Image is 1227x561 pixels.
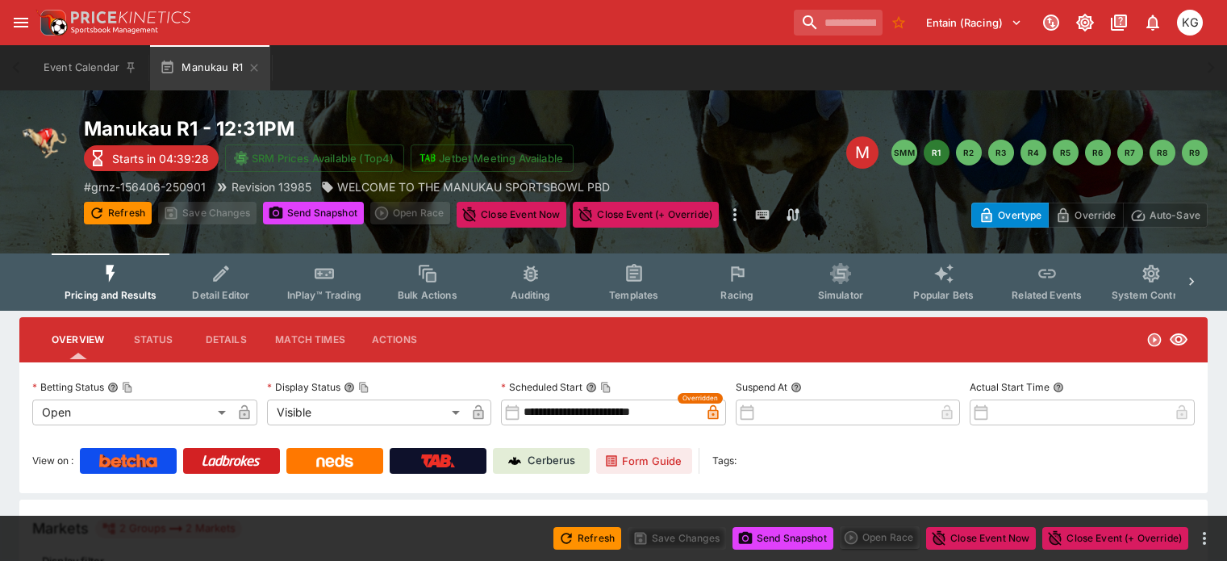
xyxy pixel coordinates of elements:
[411,144,574,172] button: Jetbet Meeting Available
[150,45,270,90] button: Manukau R1
[262,320,358,359] button: Match Times
[794,10,883,36] input: search
[337,178,610,195] p: WELCOME TO THE MANUKAU SPORTSBOWL PBD
[190,320,262,359] button: Details
[924,140,949,165] button: R1
[39,320,117,359] button: Overview
[1138,8,1167,37] button: Notifications
[32,448,73,474] label: View on :
[970,380,1050,394] p: Actual Start Time
[886,10,912,36] button: No Bookmarks
[122,382,133,393] button: Copy To Clipboard
[1070,8,1100,37] button: Toggle light/dark mode
[732,527,833,550] button: Send Snapshot
[1020,140,1046,165] button: R4
[600,382,611,393] button: Copy To Clipboard
[65,289,157,301] span: Pricing and Results
[112,150,209,167] p: Starts in 04:39:28
[344,382,355,393] button: Display StatusCopy To Clipboard
[586,382,597,393] button: Scheduled StartCopy To Clipboard
[1085,140,1111,165] button: R6
[370,202,450,224] div: split button
[1182,140,1208,165] button: R9
[1169,330,1188,350] svg: Visible
[818,289,863,301] span: Simulator
[1117,140,1143,165] button: R7
[1150,140,1175,165] button: R8
[916,10,1032,36] button: Select Tenant
[71,27,158,34] img: Sportsbook Management
[321,178,610,195] div: WELCOME TO THE MANUKAU SPORTSBOWL PBD
[1012,289,1082,301] span: Related Events
[358,320,431,359] button: Actions
[398,289,457,301] span: Bulk Actions
[202,454,261,467] img: Ladbrokes
[84,116,740,141] h2: Copy To Clipboard
[35,6,68,39] img: PriceKinetics Logo
[956,140,982,165] button: R2
[1123,203,1208,228] button: Auto-Save
[1195,529,1214,548] button: more
[493,448,590,474] a: Cerberus
[511,289,550,301] span: Auditing
[267,400,466,425] div: Visible
[1048,203,1123,228] button: Override
[263,202,364,224] button: Send Snapshot
[71,11,190,23] img: PriceKinetics
[998,207,1041,224] p: Overtype
[99,454,157,467] img: Betcha
[1053,140,1079,165] button: R5
[32,400,232,425] div: Open
[573,202,719,228] button: Close Event (+ Override)
[596,448,692,474] a: Form Guide
[19,116,71,168] img: greyhound_racing.png
[1075,207,1116,224] p: Override
[682,393,718,404] span: Overridden
[1172,5,1208,40] button: Kevin Gutschlag
[712,448,737,474] label: Tags:
[609,289,658,301] span: Templates
[1037,8,1066,37] button: Connected to PK
[988,140,1014,165] button: R3
[6,8,35,37] button: open drawer
[528,453,575,469] p: Cerberus
[32,380,104,394] p: Betting Status
[926,527,1036,550] button: Close Event Now
[1042,527,1188,550] button: Close Event (+ Override)
[1146,332,1162,348] svg: Open
[84,178,206,195] p: Copy To Clipboard
[34,45,147,90] button: Event Calendar
[52,253,1175,311] div: Event type filters
[107,382,119,393] button: Betting StatusCopy To Clipboard
[267,380,340,394] p: Display Status
[736,380,787,394] p: Suspend At
[84,202,152,224] button: Refresh
[192,289,249,301] span: Detail Editor
[316,454,353,467] img: Neds
[508,454,521,467] img: Cerberus
[913,289,974,301] span: Popular Bets
[501,380,582,394] p: Scheduled Start
[1104,8,1133,37] button: Documentation
[1150,207,1200,224] p: Auto-Save
[358,382,369,393] button: Copy To Clipboard
[419,150,436,166] img: jetbet-logo.svg
[720,289,753,301] span: Racing
[287,289,361,301] span: InPlay™ Trading
[1112,289,1191,301] span: System Controls
[421,454,455,467] img: TabNZ
[232,178,311,195] p: Revision 13985
[846,136,879,169] div: Edit Meeting
[225,144,404,172] button: SRM Prices Available (Top4)
[725,202,745,228] button: more
[971,203,1208,228] div: Start From
[117,320,190,359] button: Status
[891,140,1208,165] nav: pagination navigation
[840,526,920,549] div: split button
[1177,10,1203,36] div: Kevin Gutschlag
[1053,382,1064,393] button: Actual Start Time
[971,203,1049,228] button: Overtype
[457,202,566,228] button: Close Event Now
[553,527,621,550] button: Refresh
[791,382,802,393] button: Suspend At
